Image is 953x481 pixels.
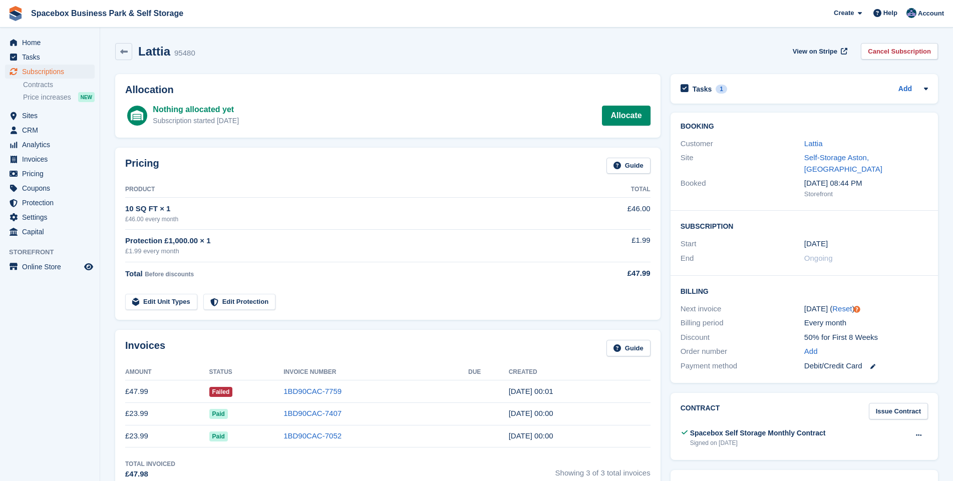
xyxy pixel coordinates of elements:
[5,260,95,274] a: menu
[22,225,82,239] span: Capital
[22,260,82,274] span: Online Store
[22,196,82,210] span: Protection
[5,50,95,64] a: menu
[681,152,804,175] div: Site
[5,138,95,152] a: menu
[852,305,861,314] div: Tooltip anchor
[209,387,233,397] span: Failed
[5,181,95,195] a: menu
[22,210,82,224] span: Settings
[509,364,651,380] th: Created
[138,45,170,58] h2: Lattia
[5,152,95,166] a: menu
[78,92,95,102] div: NEW
[690,428,826,438] div: Spacebox Self Storage Monthly Contract
[804,346,818,357] a: Add
[681,346,804,357] div: Order number
[125,215,581,224] div: £46.00 every month
[145,271,194,278] span: Before discounts
[681,238,804,250] div: Start
[804,254,833,262] span: Ongoing
[125,84,651,96] h2: Allocation
[209,409,228,419] span: Paid
[804,238,828,250] time: 2025-07-15 23:00:00 UTC
[716,85,727,94] div: 1
[804,317,928,329] div: Every month
[509,387,553,395] time: 2025-09-15 23:01:03 UTC
[283,364,468,380] th: Invoice Number
[125,182,581,198] th: Product
[509,431,553,440] time: 2025-07-15 23:00:08 UTC
[125,246,581,256] div: £1.99 every month
[681,123,928,131] h2: Booking
[509,409,553,417] time: 2025-08-15 23:00:45 UTC
[804,178,928,189] div: [DATE] 08:44 PM
[789,43,849,60] a: View on Stripe
[581,182,651,198] th: Total
[22,50,82,64] span: Tasks
[5,123,95,137] a: menu
[153,104,239,116] div: Nothing allocated yet
[468,364,509,380] th: Due
[861,43,938,60] a: Cancel Subscription
[22,181,82,195] span: Coupons
[606,158,651,174] a: Guide
[918,9,944,19] span: Account
[23,93,71,102] span: Price increases
[174,48,195,59] div: 95480
[804,360,928,372] div: Debit/Credit Card
[22,123,82,137] span: CRM
[5,196,95,210] a: menu
[681,138,804,150] div: Customer
[804,153,882,173] a: Self-Storage Aston, [GEOGRAPHIC_DATA]
[5,225,95,239] a: menu
[690,438,826,447] div: Signed on [DATE]
[125,459,175,468] div: Total Invoiced
[125,380,209,403] td: £47.99
[804,139,823,148] a: Lattia
[83,261,95,273] a: Preview store
[681,286,928,296] h2: Billing
[5,109,95,123] a: menu
[681,360,804,372] div: Payment method
[283,431,342,440] a: 1BD90CAC-7052
[869,403,928,419] a: Issue Contract
[681,317,804,329] div: Billing period
[681,221,928,231] h2: Subscription
[22,65,82,79] span: Subscriptions
[209,431,228,441] span: Paid
[125,203,581,215] div: 10 SQ FT × 1
[125,425,209,447] td: £23.99
[804,303,928,315] div: [DATE] ( )
[602,106,650,126] a: Allocate
[906,8,916,18] img: Daud
[804,332,928,343] div: 50% for First 8 Weeks
[681,178,804,199] div: Booked
[209,364,284,380] th: Status
[793,47,837,57] span: View on Stripe
[898,84,912,95] a: Add
[22,109,82,123] span: Sites
[203,294,275,310] a: Edit Protection
[125,269,143,278] span: Total
[834,8,854,18] span: Create
[681,332,804,343] div: Discount
[883,8,897,18] span: Help
[22,36,82,50] span: Home
[27,5,187,22] a: Spacebox Business Park & Self Storage
[681,253,804,264] div: End
[23,92,95,103] a: Price increases NEW
[5,36,95,50] a: menu
[581,268,651,279] div: £47.99
[22,138,82,152] span: Analytics
[23,80,95,90] a: Contracts
[153,116,239,126] div: Subscription started [DATE]
[581,198,651,229] td: £46.00
[555,459,651,480] span: Showing 3 of 3 total invoices
[125,294,197,310] a: Edit Unit Types
[606,340,651,356] a: Guide
[125,158,159,174] h2: Pricing
[9,247,100,257] span: Storefront
[125,340,165,356] h2: Invoices
[5,210,95,224] a: menu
